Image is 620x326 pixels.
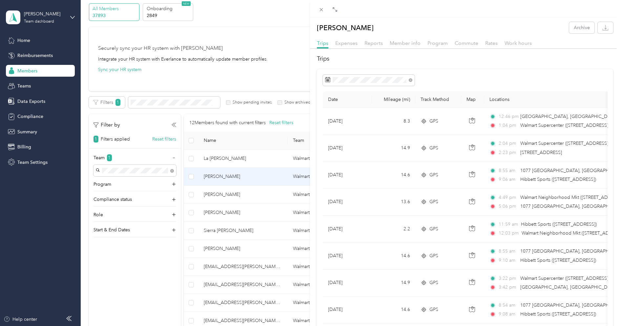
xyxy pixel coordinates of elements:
span: Expenses [335,40,358,46]
th: Track Method [415,91,461,108]
span: Commute [455,40,478,46]
td: 14.9 [372,270,415,297]
span: GPS [429,198,438,205]
p: [PERSON_NAME] [317,22,374,33]
th: Mileage (mi) [372,91,415,108]
span: [GEOGRAPHIC_DATA], [GEOGRAPHIC_DATA] [520,284,617,290]
span: Walmart Supercenter ([STREET_ADDRESS]) [520,276,610,281]
span: 9:06 am [499,176,517,183]
span: 2:23 pm [499,149,517,156]
td: 8.3 [372,108,415,135]
span: 2:04 pm [499,140,517,147]
td: 14.6 [372,297,415,323]
button: Archive [569,22,594,33]
span: 1:04 pm [499,122,517,129]
span: 3:42 pm [499,284,517,291]
span: GPS [429,306,438,313]
span: Hibbett Sports ([STREET_ADDRESS]) [520,258,596,263]
span: 12:03 pm [499,230,519,237]
td: 14.9 [372,135,415,162]
span: 9:08 am [499,311,517,318]
span: Program [427,40,448,46]
span: GPS [429,252,438,259]
th: Date [323,91,372,108]
span: Member info [390,40,421,46]
span: Walmart Supercenter ([STREET_ADDRESS]) [520,141,610,146]
span: 4:49 pm [499,194,517,201]
span: Walmart Supercenter ([STREET_ADDRESS]) [520,123,610,128]
span: 8:54 am [499,302,517,309]
span: Hibbett Sports ([STREET_ADDRESS]) [520,177,596,182]
td: [DATE] [323,162,372,189]
td: [DATE] [323,216,372,242]
span: [STREET_ADDRESS] [520,150,562,155]
span: Hibbett Sports ([STREET_ADDRESS]) [521,221,597,227]
span: Reports [364,40,383,46]
span: Work hours [505,40,532,46]
td: [DATE] [323,189,372,216]
span: 5:06 pm [499,203,517,210]
h2: Trips [317,54,613,63]
span: GPS [429,279,438,286]
span: 9:10 am [499,257,517,264]
span: 8:55 am [499,248,517,255]
td: [DATE] [323,270,372,297]
span: GPS [429,144,438,152]
td: 13.6 [372,189,415,216]
td: [DATE] [323,297,372,323]
td: [DATE] [323,135,372,162]
span: 11:59 am [499,221,518,228]
span: 3:22 pm [499,275,517,282]
td: 14.6 [372,242,415,269]
span: Rates [485,40,498,46]
span: Hibbett Sports ([STREET_ADDRESS]) [520,311,596,317]
td: 2.2 [372,216,415,242]
span: GPS [429,171,438,179]
span: Trips [317,40,328,46]
iframe: Everlance-gr Chat Button Frame [583,289,620,326]
span: GPS [429,118,438,125]
span: 12:46 pm [499,113,517,120]
span: 8:55 am [499,167,517,174]
td: 14.6 [372,162,415,189]
span: GPS [429,225,438,233]
td: [DATE] [323,108,372,135]
td: [DATE] [323,242,372,269]
th: Map [461,91,484,108]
